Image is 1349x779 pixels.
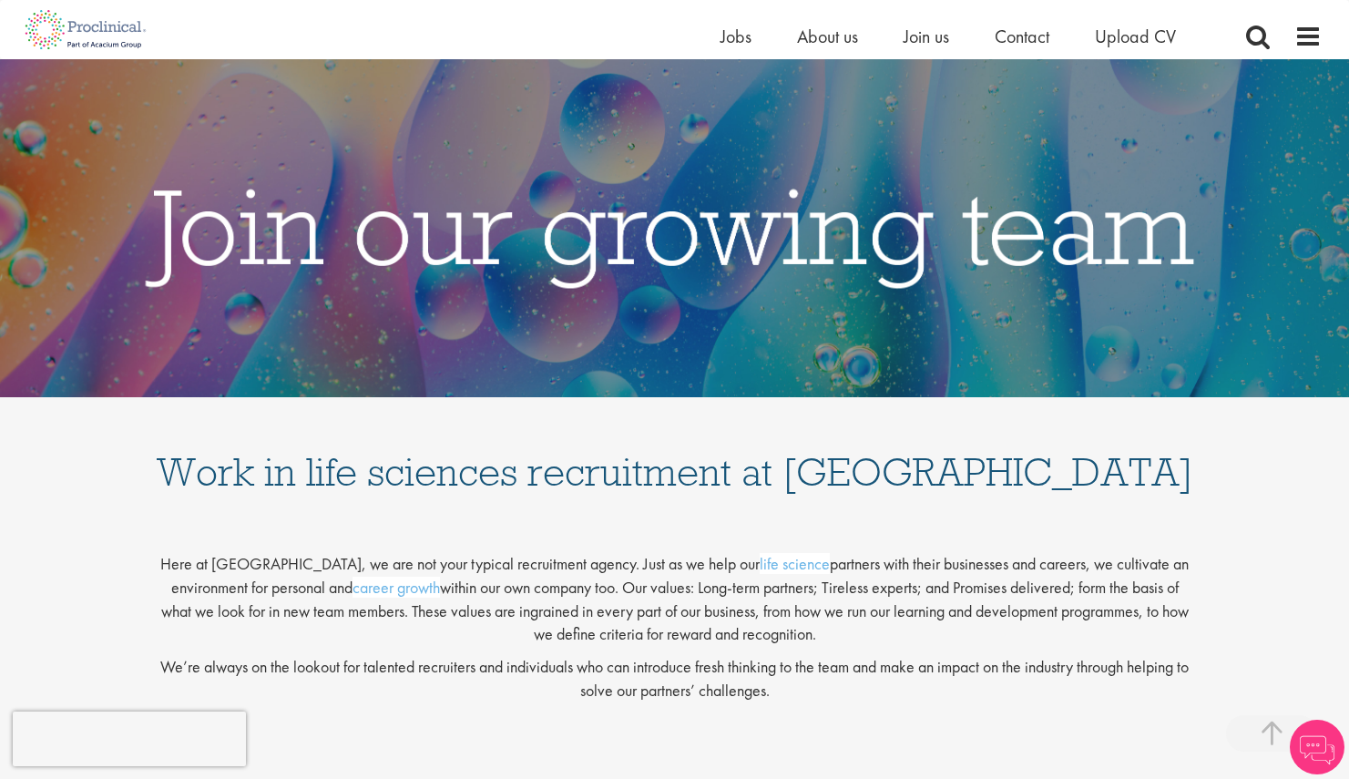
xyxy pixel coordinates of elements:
[156,655,1194,702] p: We’re always on the lookout for talented recruiters and individuals who can introduce fresh think...
[760,553,830,574] a: life science
[904,25,949,48] a: Join us
[1290,720,1344,774] img: Chatbot
[797,25,858,48] a: About us
[720,25,751,48] a: Jobs
[156,415,1194,492] h1: Work in life sciences recruitment at [GEOGRAPHIC_DATA]
[353,577,440,598] a: career growth
[13,712,246,766] iframe: reCAPTCHA
[995,25,1049,48] a: Contact
[156,538,1194,646] p: Here at [GEOGRAPHIC_DATA], we are not your typical recruitment agency. Just as we help our partne...
[1095,25,1176,48] a: Upload CV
